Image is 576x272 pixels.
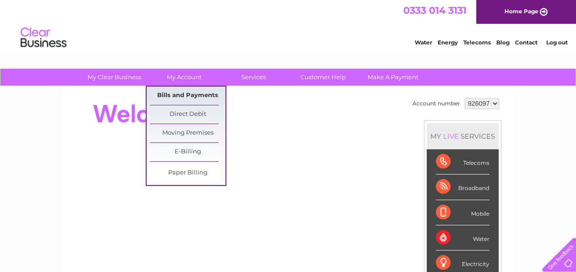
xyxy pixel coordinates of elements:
[150,143,225,161] a: E-Billing
[77,69,152,86] a: My Clear Business
[150,164,225,182] a: Paper Billing
[436,225,489,250] div: Water
[427,123,499,149] div: MY SERVICES
[150,105,225,124] a: Direct Debit
[285,69,361,86] a: Customer Help
[515,39,538,46] a: Contact
[436,149,489,174] div: Telecoms
[463,39,491,46] a: Telecoms
[436,174,489,200] div: Broadband
[146,69,222,86] a: My Account
[441,132,461,141] div: LIVE
[355,69,431,86] a: Make A Payment
[403,5,466,16] a: 0333 014 3131
[546,39,567,46] a: Log out
[216,69,291,86] a: Services
[410,96,462,111] td: Account number
[72,5,505,44] div: Clear Business is a trading name of Verastar Limited (registered in [GEOGRAPHIC_DATA] No. 3667643...
[438,39,458,46] a: Energy
[20,24,67,52] img: logo.png
[496,39,510,46] a: Blog
[436,200,489,225] div: Mobile
[150,87,225,105] a: Bills and Payments
[150,124,225,142] a: Moving Premises
[415,39,432,46] a: Water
